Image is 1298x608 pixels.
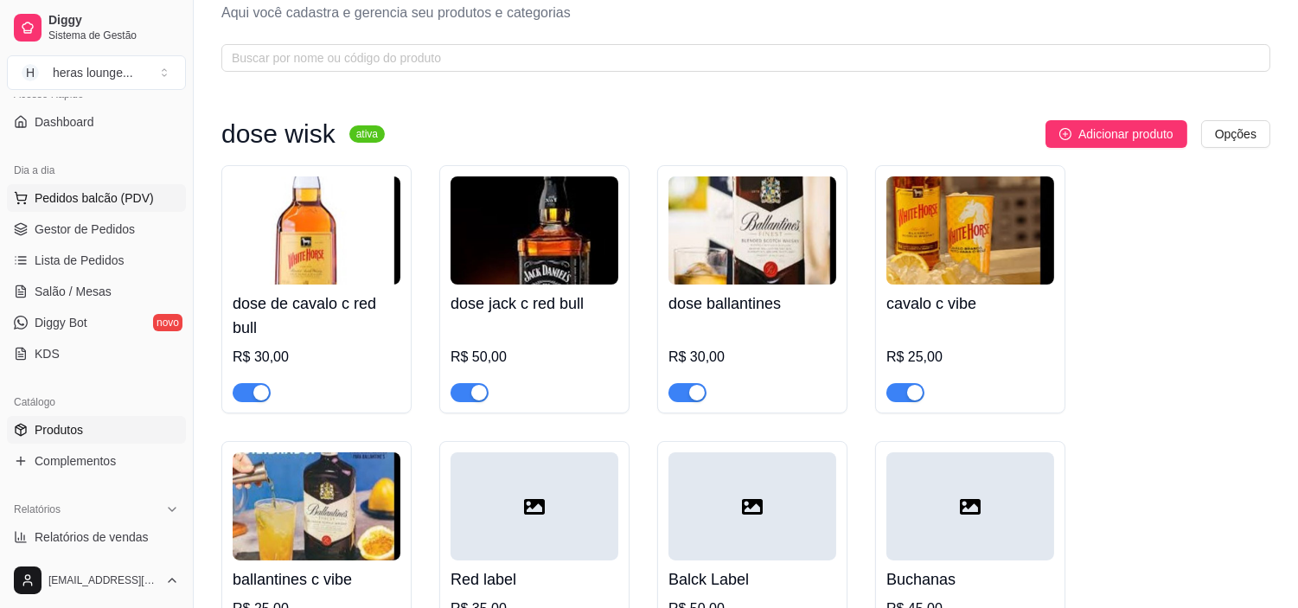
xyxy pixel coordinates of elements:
[451,567,618,592] h4: Red label
[35,113,94,131] span: Dashboard
[22,64,39,81] span: H
[53,64,133,81] div: heras lounge ...
[233,291,400,340] h4: dose de cavalo c red bull
[1201,120,1270,148] button: Opções
[7,388,186,416] div: Catálogo
[221,124,336,144] h3: dose wisk
[35,189,154,207] span: Pedidos balcão (PDV)
[7,278,186,305] a: Salão / Mesas
[451,347,618,368] div: R$ 50,00
[349,125,385,143] sup: ativa
[7,340,186,368] a: KDS
[233,567,400,592] h4: ballantines c vibe
[48,29,179,42] span: Sistema de Gestão
[7,447,186,475] a: Complementos
[7,7,186,48] a: DiggySistema de Gestão
[35,452,116,470] span: Complementos
[35,421,83,438] span: Produtos
[7,108,186,136] a: Dashboard
[35,345,60,362] span: KDS
[221,3,1270,23] p: Aqui você cadastra e gerencia seu produtos e categorias
[233,347,400,368] div: R$ 30,00
[668,347,836,368] div: R$ 30,00
[1078,125,1173,144] span: Adicionar produto
[668,176,836,285] img: product-image
[35,283,112,300] span: Salão / Mesas
[232,48,1246,67] input: Buscar por nome ou código do produto
[7,246,186,274] a: Lista de Pedidos
[668,291,836,316] h4: dose ballantines
[7,157,186,184] div: Dia a dia
[886,347,1054,368] div: R$ 25,00
[7,523,186,551] a: Relatórios de vendas
[668,567,836,592] h4: Balck Label
[7,55,186,90] button: Select a team
[886,291,1054,316] h4: cavalo c vibe
[35,314,87,331] span: Diggy Bot
[35,221,135,238] span: Gestor de Pedidos
[7,309,186,336] a: Diggy Botnovo
[1045,120,1187,148] button: Adicionar produto
[7,184,186,212] button: Pedidos balcão (PDV)
[7,416,186,444] a: Produtos
[233,176,400,285] img: product-image
[7,560,186,601] button: [EMAIL_ADDRESS][DOMAIN_NAME]
[886,567,1054,592] h4: Buchanas
[48,13,179,29] span: Diggy
[7,215,186,243] a: Gestor de Pedidos
[1215,125,1256,144] span: Opções
[35,528,149,546] span: Relatórios de vendas
[14,502,61,516] span: Relatórios
[1059,128,1071,140] span: plus-circle
[48,573,158,587] span: [EMAIL_ADDRESS][DOMAIN_NAME]
[451,291,618,316] h4: dose jack c red bull
[451,176,618,285] img: product-image
[233,452,400,560] img: product-image
[886,176,1054,285] img: product-image
[35,252,125,269] span: Lista de Pedidos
